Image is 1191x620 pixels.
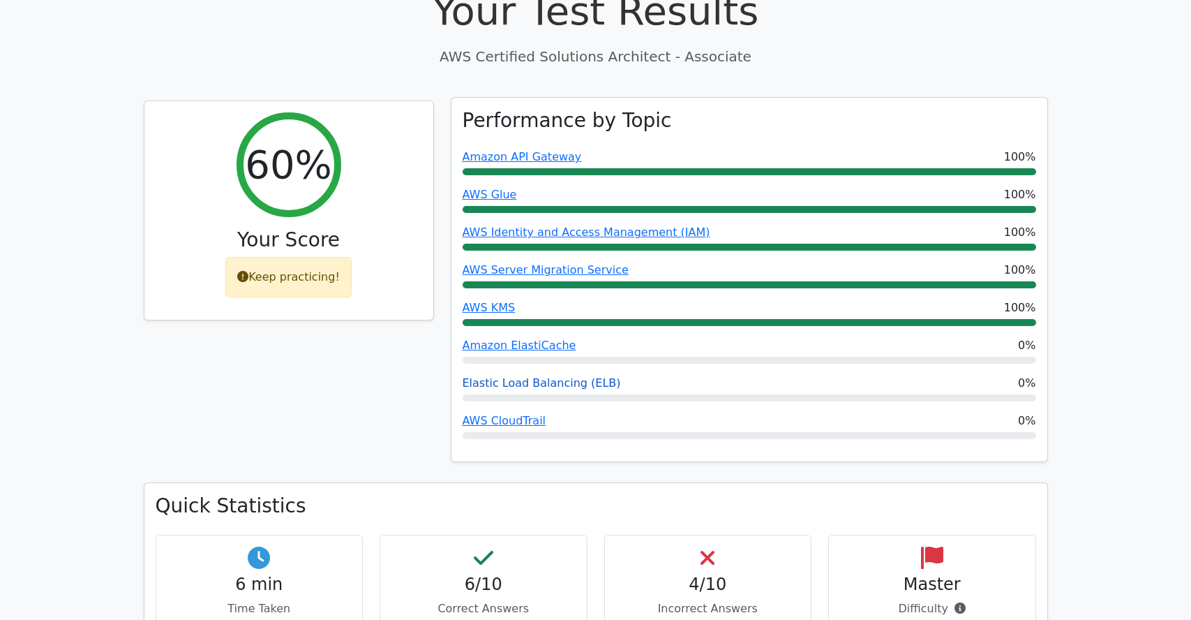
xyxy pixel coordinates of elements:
[463,150,582,163] a: Amazon API Gateway
[1018,413,1035,429] span: 0%
[463,376,621,390] a: Elastic Load Balancing (ELB)
[616,600,800,617] p: Incorrect Answers
[391,575,576,595] h4: 6/10
[156,494,1036,518] h3: Quick Statistics
[1018,337,1035,354] span: 0%
[1004,300,1036,316] span: 100%
[144,46,1048,67] p: AWS Certified Solutions Architect - Associate
[156,228,422,252] h3: Your Score
[463,339,576,352] a: Amazon ElastiCache
[463,188,517,201] a: AWS Glue
[225,257,352,297] div: Keep practicing!
[463,226,710,239] a: AWS Identity and Access Management (IAM)
[463,263,629,276] a: AWS Server Migration Service
[463,414,546,427] a: AWS CloudTrail
[616,575,800,595] h4: 4/10
[1018,375,1035,392] span: 0%
[463,109,672,133] h3: Performance by Topic
[1004,149,1036,165] span: 100%
[167,575,352,595] h4: 6 min
[1004,224,1036,241] span: 100%
[840,575,1024,595] h4: Master
[1004,262,1036,279] span: 100%
[245,141,331,188] h2: 60%
[463,301,516,314] a: AWS KMS
[167,600,352,617] p: Time Taken
[391,600,576,617] p: Correct Answers
[840,600,1024,617] p: Difficulty
[1004,186,1036,203] span: 100%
